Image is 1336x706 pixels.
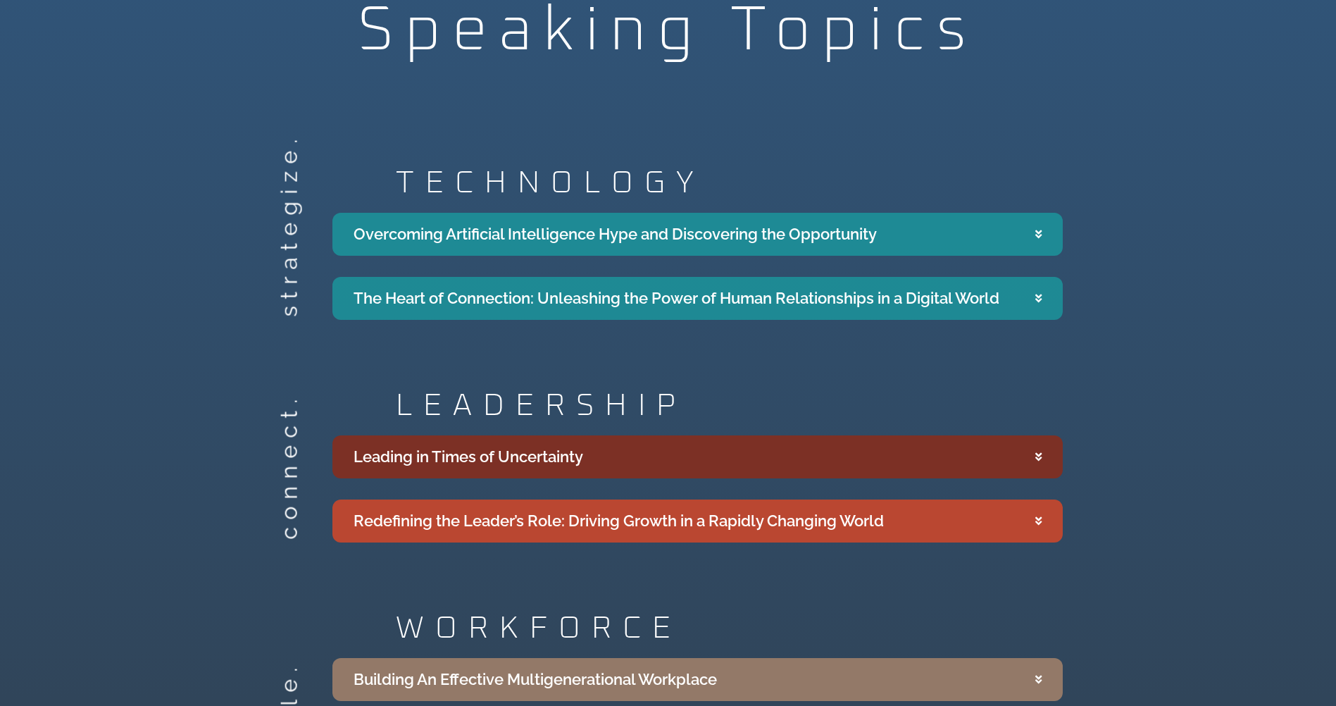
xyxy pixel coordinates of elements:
[332,435,1063,478] summary: Leading in Times of Uncertainty
[332,658,1063,701] summary: Building An Effective Multigenerational Workplace
[354,223,877,246] div: Overcoming Artificial Intelligence Hype and Discovering the Opportunity
[354,668,717,691] div: Building An Effective Multigenerational Workplace
[332,435,1063,543] div: Accordion. Open links with Enter or Space, close with Escape, and navigate with Arrow Keys
[354,287,999,310] div: The Heart of Connection: Unleashing the Power of Human Relationships in a Digital World
[396,390,1063,421] h2: LEADERSHIP
[354,445,583,469] div: Leading in Times of Uncertainty
[332,213,1063,256] summary: Overcoming Artificial Intelligence Hype and Discovering the Opportunity
[332,277,1063,320] summary: The Heart of Connection: Unleashing the Power of Human Relationships in a Digital World
[277,516,300,539] h2: connect.
[332,213,1063,320] div: Accordion. Open links with Enter or Space, close with Escape, and navigate with Arrow Keys
[396,168,1063,199] h2: TECHNOLOGY
[277,293,300,316] h2: strategize.
[332,500,1063,543] summary: Redefining the Leader’s Role: Driving Growth in a Rapidly Changing World
[354,509,884,533] div: Redefining the Leader’s Role: Driving Growth in a Rapidly Changing World
[396,613,1063,644] h2: WORKFORCE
